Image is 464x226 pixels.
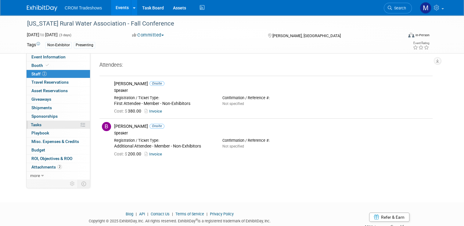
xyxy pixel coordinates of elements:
[222,144,244,148] span: Not specified
[114,101,213,106] div: First Attendee - Member - Non-Exhibitors
[27,61,90,70] a: Booth
[27,146,90,154] a: Budget
[114,144,213,149] div: Additional Attendee - Member - Non-Exhibitors
[31,63,50,68] span: Booth
[31,156,72,161] span: ROI, Objectives & ROO
[27,137,90,146] a: Misc. Expenses & Credits
[27,112,90,120] a: Sponsorships
[222,138,322,143] div: Confirmation / Reference #:
[74,42,95,48] div: Presenting
[114,88,430,93] div: Speaker
[31,54,66,59] span: Event Information
[114,109,128,113] span: Cost: $
[413,42,429,45] div: Event Rating
[384,3,412,13] a: Search
[114,96,213,100] div: Registration / Ticket Type:
[369,213,409,222] a: Refer & Earn
[272,33,341,38] span: [PERSON_NAME], [GEOGRAPHIC_DATA]
[46,64,49,67] i: Booth reservation complete
[420,2,431,14] img: Matt Stevens
[65,5,102,10] span: CROM Tradeshows
[31,105,52,110] span: Shipments
[149,124,164,128] span: Onsite
[45,42,72,48] div: Non-Exhibitor
[31,130,49,135] span: Playbook
[31,139,79,144] span: Misc. Expenses & Credits
[151,212,170,216] a: Contact Us
[145,109,164,113] a: Invoice
[78,180,90,188] td: Toggle Event Tabs
[27,87,90,95] a: Asset Reservations
[114,151,128,156] span: Cost: $
[31,122,41,127] span: Tasks
[27,155,90,163] a: ROI, Objectives & ROO
[392,6,406,10] span: Search
[126,212,133,216] a: Blog
[27,172,90,180] a: more
[27,78,90,86] a: Travel Reservations
[134,212,138,216] span: |
[31,148,45,152] span: Budget
[30,173,40,178] span: more
[27,32,58,37] span: [DATE] [DATE]
[31,97,51,102] span: Giveaways
[27,121,90,129] a: Tasks
[196,218,198,221] sup: ®
[114,138,213,143] div: Registration / Ticket Type:
[102,122,111,131] img: B.jpg
[222,102,244,106] span: Not specified
[408,33,414,37] img: Format-Inperson.png
[145,152,164,156] a: Invoice
[27,95,90,103] a: Giveaways
[175,212,204,216] a: Terms of Service
[171,212,174,216] span: |
[27,217,332,224] div: Copyright © 2025 ExhibitDay, Inc. All rights reserved. ExhibitDay is a registered trademark of Ex...
[31,71,47,76] span: Staff
[27,129,90,137] a: Playbook
[149,81,164,86] span: Onsite
[114,109,144,113] span: 380.00
[210,212,234,216] a: Privacy Policy
[146,212,150,216] span: |
[25,18,395,29] div: [US_STATE] Rural Water Association - Fall Conference
[42,71,47,76] span: 2
[67,180,78,188] td: Personalize Event Tab Strip
[114,81,430,87] div: [PERSON_NAME]
[59,33,71,37] span: (3 days)
[27,5,57,11] img: ExhibitDay
[415,33,430,37] div: In-Person
[31,114,58,119] span: Sponsorships
[27,70,90,78] a: Staff2
[31,88,68,93] span: Asset Reservations
[99,61,433,69] div: Attendees:
[27,42,40,49] td: Tags
[114,123,430,129] div: [PERSON_NAME]
[130,32,166,38] button: Committed
[31,165,62,169] span: Attachments
[205,212,209,216] span: |
[57,165,62,169] span: 2
[222,96,322,100] div: Confirmation / Reference #:
[139,212,145,216] a: API
[27,104,90,112] a: Shipments
[31,80,69,85] span: Travel Reservations
[27,163,90,171] a: Attachments2
[370,32,430,41] div: Event Format
[39,32,45,37] span: to
[114,131,430,136] div: Speaker
[114,151,144,156] span: 200.00
[27,53,90,61] a: Event Information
